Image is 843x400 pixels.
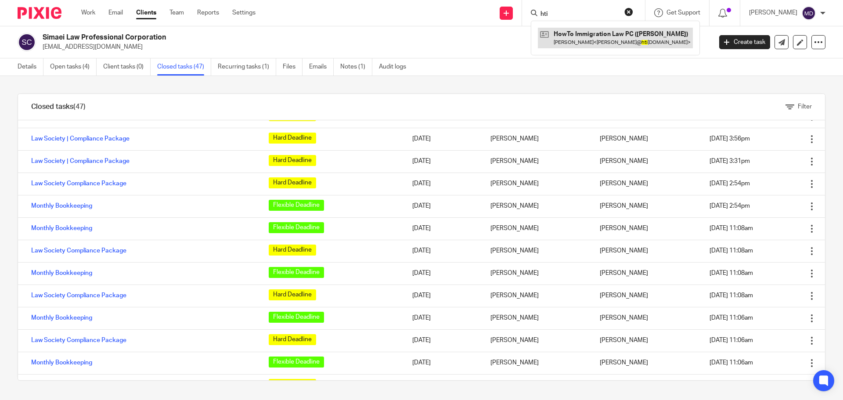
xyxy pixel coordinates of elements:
td: [DATE] [403,217,482,240]
a: Recurring tasks (1) [218,58,276,76]
span: Hard Deadline [269,177,316,188]
td: [PERSON_NAME] [482,352,591,374]
a: Law Society Compliance Package [31,337,126,343]
a: Open tasks (4) [50,58,97,76]
span: Hard Deadline [269,334,316,345]
span: [PERSON_NAME] [600,180,648,187]
a: Law Society Compliance Package [31,248,126,254]
span: [PERSON_NAME] [600,315,648,321]
span: [DATE] 11:06am [710,360,753,366]
td: [DATE] [403,352,482,374]
span: [PERSON_NAME] [600,248,648,254]
a: Team [169,8,184,17]
span: Hard Deadline [269,379,316,390]
td: [DATE] [403,128,482,150]
span: [PERSON_NAME] [600,292,648,299]
a: Emails [309,58,334,76]
td: [PERSON_NAME] [482,173,591,195]
span: Flexible Deadline [269,357,324,368]
span: [DATE] 3:56pm [710,136,750,142]
a: Monthly Bookkeeping [31,360,92,366]
span: Hard Deadline [269,155,316,166]
h1: Closed tasks [31,102,86,112]
button: Clear [624,7,633,16]
a: Details [18,58,43,76]
a: Notes (1) [340,58,372,76]
input: Search [540,11,619,18]
td: [PERSON_NAME] [482,195,591,217]
a: Monthly Bookkeeping [31,225,92,231]
a: Monthly Bookkeeping [31,203,92,209]
h2: Simaei Law Professional Corporation [43,33,573,42]
span: [PERSON_NAME] [600,225,648,231]
span: Hard Deadline [269,289,316,300]
td: [DATE] [403,285,482,307]
span: [DATE] 11:08am [710,225,753,231]
span: Hard Deadline [269,133,316,144]
td: [DATE] [403,240,482,262]
p: [PERSON_NAME] [749,8,797,17]
img: Pixie [18,7,61,19]
span: [DATE] 3:31pm [710,158,750,164]
a: Monthly Bookkeeping [31,315,92,321]
span: Get Support [666,10,700,16]
a: Settings [232,8,256,17]
td: [DATE] [403,195,482,217]
td: [PERSON_NAME] [482,150,591,173]
a: Law Society Compliance Package [31,292,126,299]
span: [PERSON_NAME] [600,136,648,142]
span: Flexible Deadline [269,222,324,233]
span: Flexible Deadline [269,312,324,323]
a: Work [81,8,95,17]
td: [PERSON_NAME] [482,128,591,150]
td: [PERSON_NAME] [482,329,591,352]
a: Files [283,58,303,76]
span: [DATE] 11:08am [710,292,753,299]
td: [DATE] [403,262,482,285]
td: [DATE] [403,374,482,396]
span: Hard Deadline [269,245,316,256]
td: [PERSON_NAME] [482,240,591,262]
td: [DATE] [403,173,482,195]
td: [PERSON_NAME] [482,285,591,307]
td: [PERSON_NAME] [482,374,591,396]
span: [PERSON_NAME] [600,203,648,209]
span: [PERSON_NAME] [600,337,648,343]
span: [DATE] 11:08am [710,248,753,254]
a: Monthly Bookkeeping [31,270,92,276]
span: [PERSON_NAME] [600,270,648,276]
span: [DATE] 2:54pm [710,203,750,209]
td: [DATE] [403,307,482,329]
span: (47) [73,103,86,110]
span: [PERSON_NAME] [600,360,648,366]
span: Filter [798,104,812,110]
span: [DATE] 11:06am [710,337,753,343]
a: Law Society | Compliance Package [31,136,130,142]
a: Clients [136,8,156,17]
a: Reports [197,8,219,17]
span: [DATE] 2:54pm [710,180,750,187]
a: Law Society | Compliance Package [31,158,130,164]
span: [DATE] 11:08am [710,270,753,276]
span: Flexible Deadline [269,200,324,211]
span: [PERSON_NAME] [600,158,648,164]
img: svg%3E [802,6,816,20]
td: [DATE] [403,329,482,352]
a: Create task [719,35,770,49]
span: Flexible Deadline [269,267,324,278]
td: [PERSON_NAME] [482,217,591,240]
a: Client tasks (0) [103,58,151,76]
td: [DATE] [403,150,482,173]
p: [EMAIL_ADDRESS][DOMAIN_NAME] [43,43,706,51]
a: Law Society Compliance Package [31,180,126,187]
a: Audit logs [379,58,413,76]
td: [PERSON_NAME] [482,307,591,329]
span: [DATE] 11:06am [710,315,753,321]
a: Closed tasks (47) [157,58,211,76]
a: Email [108,8,123,17]
td: [PERSON_NAME] [482,262,591,285]
img: svg%3E [18,33,36,51]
